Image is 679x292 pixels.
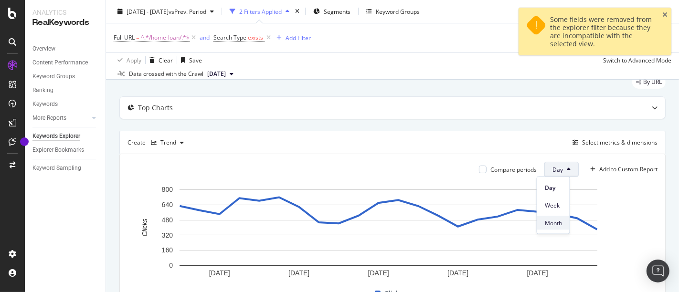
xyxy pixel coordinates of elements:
span: Day [552,166,563,174]
div: Keyword Groups [376,7,420,15]
span: Full URL [114,33,135,42]
span: Segments [324,7,350,15]
button: Trend [147,135,188,150]
button: Apply [114,52,141,68]
text: [DATE] [368,269,389,277]
text: 0 [169,262,173,270]
div: Keyword Sampling [32,163,81,173]
div: times [293,7,301,16]
span: Week [545,201,562,209]
button: [DATE] - [DATE]vsPrev. Period [114,4,218,19]
div: Keywords [32,99,58,109]
span: By URL [643,79,662,85]
a: More Reports [32,113,89,123]
a: Content Performance [32,58,99,68]
button: and [200,33,210,42]
text: 800 [162,186,173,194]
a: Keywords Explorer [32,131,99,141]
div: Analytics [32,8,98,17]
a: Ranking [32,85,99,95]
svg: A chart. [127,185,650,280]
button: Save [647,4,671,19]
text: [DATE] [288,269,309,277]
div: Content Performance [32,58,88,68]
div: Data crossed with the Crawl [129,70,203,78]
div: Tooltip anchor [20,137,29,146]
text: 480 [162,216,173,224]
text: [DATE] [209,269,230,277]
a: Overview [32,44,99,54]
text: [DATE] [527,269,548,277]
div: Top Charts [138,103,173,113]
button: Save [177,52,202,68]
div: Trend [160,140,176,146]
button: Add to Custom Report [586,162,658,177]
div: legacy label [632,75,666,89]
div: Keyword Groups [32,72,75,82]
a: Keyword Groups [32,72,99,82]
span: Month [545,219,562,227]
button: Day [544,162,579,177]
div: Apply [127,56,141,64]
div: Overview [32,44,55,54]
text: Clicks [141,219,149,237]
text: 160 [162,247,173,254]
button: Keyword Groups [362,4,424,19]
span: [DATE] - [DATE] [127,7,169,15]
button: Clear [146,52,173,68]
div: Clear [159,56,173,64]
div: Compare periods [490,166,537,174]
text: 320 [162,231,173,239]
div: 2 Filters Applied [239,7,282,15]
button: Add Filter [273,32,311,43]
div: Some fields were removed from the explorer filter because they are incompatible with the selected... [550,15,654,48]
div: Ranking [32,85,53,95]
div: RealKeywords [32,17,98,28]
div: Create [127,135,188,150]
div: Explorer Bookmarks [32,145,84,155]
a: Keywords [32,99,99,109]
button: 2 Filters Applied [226,4,293,19]
div: More Reports [32,113,66,123]
span: 2025 Aug. 4th [207,70,226,78]
span: = [136,33,139,42]
button: [DATE] [203,68,237,80]
div: Select metrics & dimensions [582,138,658,146]
div: Open Intercom Messenger [647,260,669,282]
div: Add Filter [286,33,311,42]
div: Save [189,56,202,64]
div: Keywords Explorer [32,131,80,141]
div: Add to Custom Report [599,167,658,172]
text: [DATE] [447,269,468,277]
text: 640 [162,201,173,209]
button: Select metrics & dimensions [569,137,658,148]
a: Keyword Sampling [32,163,99,173]
div: close toast [662,11,668,18]
span: exists [248,33,263,42]
button: Segments [309,4,354,19]
span: Day [545,183,562,192]
span: vs Prev. Period [169,7,206,15]
a: Explorer Bookmarks [32,145,99,155]
span: Search Type [213,33,246,42]
span: ^.*/home-loan/.*$ [141,31,190,44]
